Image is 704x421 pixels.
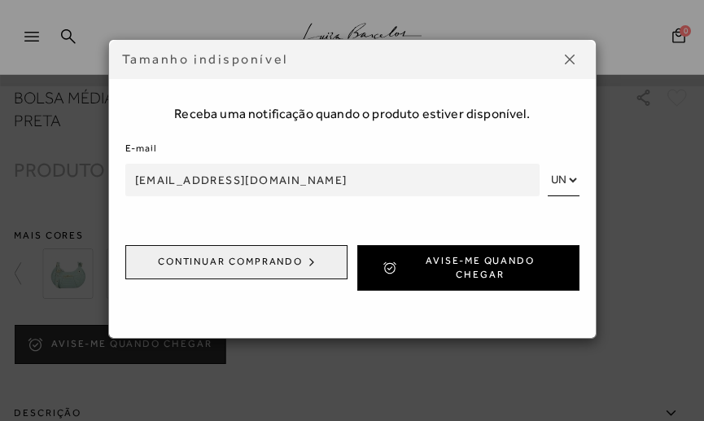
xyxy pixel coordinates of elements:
div: Tamanho indisponível [122,50,557,68]
span: Avise-me quando chegar [407,254,554,283]
button: Continuar comprando [125,245,348,279]
img: icon-close.png [565,55,575,64]
label: E-mail [125,141,158,156]
input: Informe seu e-mail [125,164,540,196]
span: Receba uma notificação quando o produto estiver disponível. [125,105,579,123]
button: Avise-me quando chegar [357,245,579,292]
